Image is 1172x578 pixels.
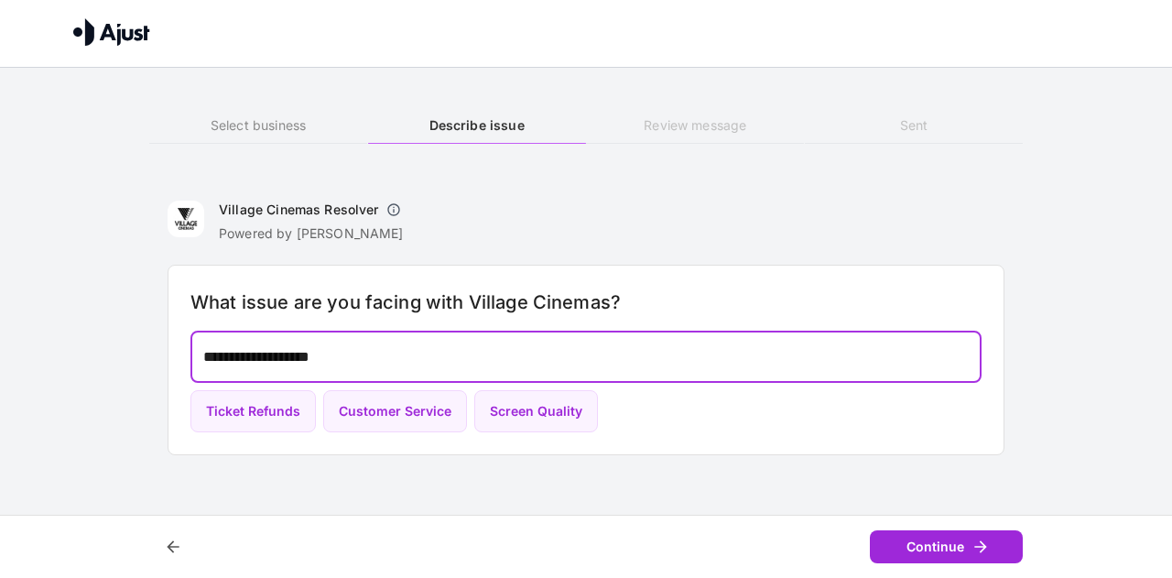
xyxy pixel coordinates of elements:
h6: Describe issue [368,115,586,136]
img: Village Cinemas [168,201,204,237]
h6: Select business [149,115,367,136]
button: Ticket Refunds [190,390,316,433]
button: Screen Quality [474,390,598,433]
h6: What issue are you facing with Village Cinemas? [190,288,982,317]
p: Powered by [PERSON_NAME] [219,224,408,243]
h6: Review message [586,115,804,136]
button: Continue [870,530,1023,564]
h6: Sent [805,115,1023,136]
h6: Village Cinemas Resolver [219,201,379,219]
button: Customer Service [323,390,467,433]
img: Ajust [73,18,150,46]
